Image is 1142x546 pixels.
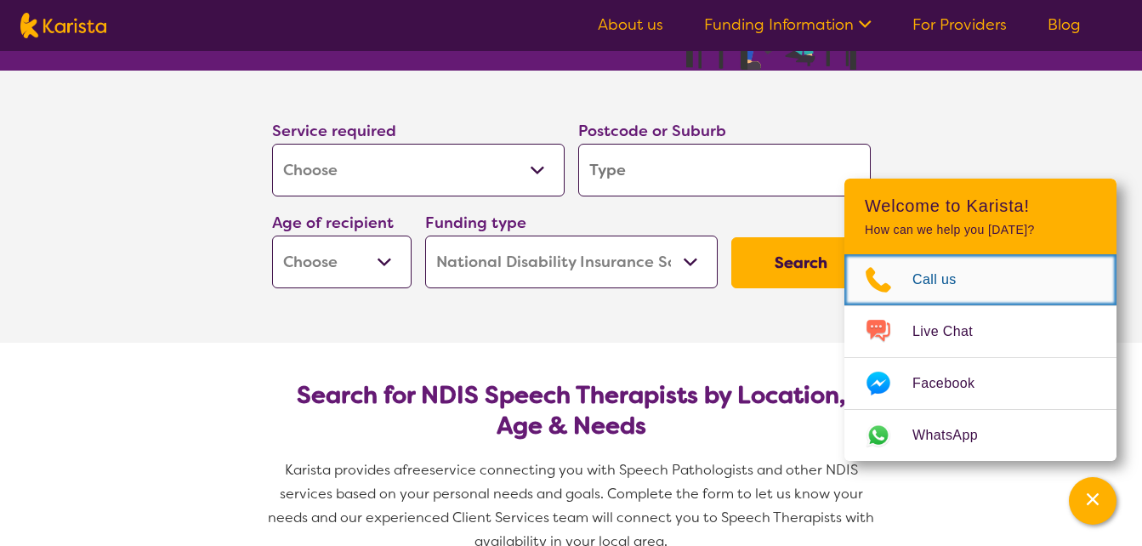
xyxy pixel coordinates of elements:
[912,267,977,293] span: Call us
[20,13,106,38] img: Karista logo
[844,179,1116,461] div: Channel Menu
[272,121,396,141] label: Service required
[402,461,429,479] span: free
[912,14,1007,35] a: For Providers
[598,14,663,35] a: About us
[285,461,402,479] span: Karista provides a
[844,254,1116,461] ul: Choose channel
[425,213,526,233] label: Funding type
[286,380,857,441] h2: Search for NDIS Speech Therapists by Location, Age & Needs
[844,410,1116,461] a: Web link opens in a new tab.
[865,223,1096,237] p: How can we help you [DATE]?
[272,213,394,233] label: Age of recipient
[704,14,872,35] a: Funding Information
[578,121,726,141] label: Postcode or Suburb
[731,237,871,288] button: Search
[1069,477,1116,525] button: Channel Menu
[1048,14,1081,35] a: Blog
[912,319,993,344] span: Live Chat
[578,144,871,196] input: Type
[912,423,998,448] span: WhatsApp
[865,196,1096,216] h2: Welcome to Karista!
[912,371,995,396] span: Facebook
